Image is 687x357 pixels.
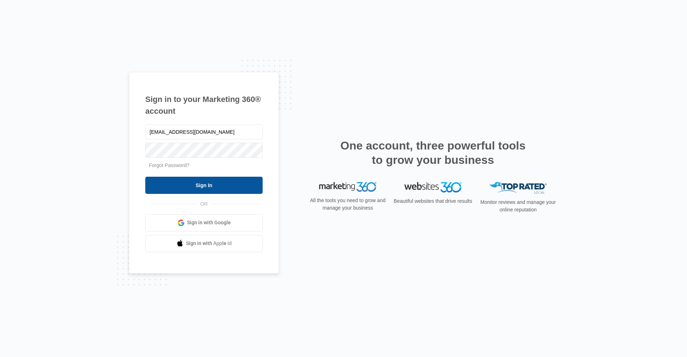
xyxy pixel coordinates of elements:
img: Top Rated Local [489,182,547,194]
p: Monitor reviews and manage your online reputation [478,199,558,214]
h2: One account, three powerful tools to grow your business [338,138,528,167]
a: Sign in with Apple Id [145,235,263,252]
h1: Sign in to your Marketing 360® account [145,93,263,117]
input: Email [145,124,263,140]
img: Marketing 360 [319,182,376,192]
a: Sign in with Google [145,214,263,231]
p: Beautiful websites that drive results [393,197,473,205]
span: Sign in with Apple Id [186,240,232,247]
p: All the tools you need to grow and manage your business [308,197,388,212]
a: Forgot Password? [149,162,190,168]
span: Sign in with Google [187,219,231,226]
img: Websites 360 [404,182,462,192]
span: OR [195,200,213,208]
input: Sign In [145,177,263,194]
